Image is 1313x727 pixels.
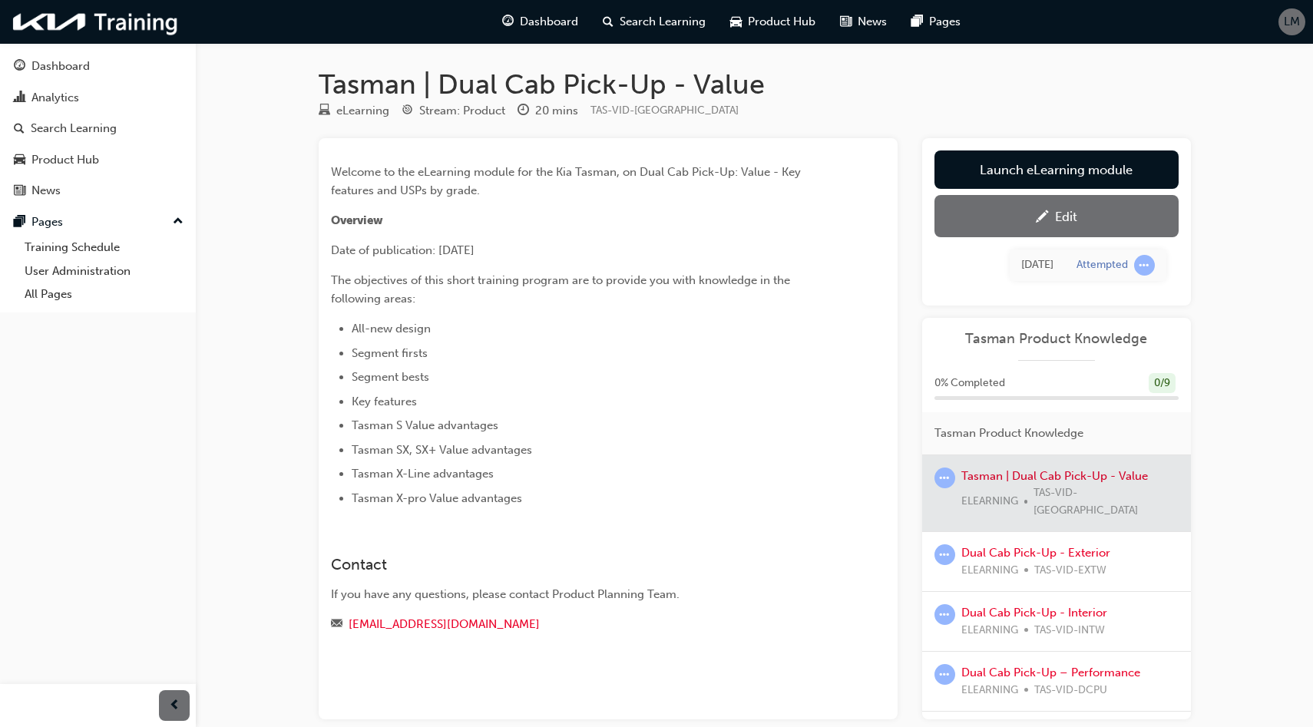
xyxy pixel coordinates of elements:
span: target-icon [402,104,413,118]
span: Key features [352,395,417,408]
span: TAS-VID-DCPU [1034,682,1107,699]
span: The objectives of this short training program are to provide you with knowledge in the following ... [331,273,793,306]
span: prev-icon [169,696,180,715]
span: Tasman X-pro Value advantages [352,491,522,505]
span: Tasman SX, SX+ Value advantages [352,443,532,457]
div: Edit [1055,209,1077,224]
a: Dual Cab Pick-Up – Performance [961,666,1140,679]
span: learningResourceType_ELEARNING-icon [319,104,330,118]
a: car-iconProduct Hub [718,6,828,38]
span: guage-icon [502,12,514,31]
div: Search Learning [31,120,117,137]
span: search-icon [14,122,25,136]
a: User Administration [18,259,190,283]
div: Email [331,615,830,634]
span: ELEARNING [961,622,1018,639]
span: news-icon [840,12,852,31]
span: learningRecordVerb_ATTEMPT-icon [934,604,955,625]
span: TAS-VID-INTW [1034,622,1105,639]
span: Learning resource code [590,104,739,117]
button: LM [1278,8,1305,35]
a: guage-iconDashboard [490,6,590,38]
span: ELEARNING [961,682,1018,699]
span: pages-icon [911,12,923,31]
span: LM [1284,13,1300,31]
span: guage-icon [14,60,25,74]
div: Attempted [1077,258,1128,273]
a: Training Schedule [18,236,190,259]
div: News [31,182,61,200]
span: car-icon [730,12,742,31]
div: Type [319,101,389,121]
a: news-iconNews [828,6,899,38]
a: Launch eLearning module [934,150,1179,189]
a: Analytics [6,84,190,112]
img: kia-training [8,6,184,38]
span: up-icon [173,212,184,232]
span: learningRecordVerb_ATTEMPT-icon [934,468,955,488]
span: learningRecordVerb_ATTEMPT-icon [934,544,955,565]
div: 20 mins [535,102,578,120]
span: clock-icon [518,104,529,118]
a: search-iconSearch Learning [590,6,718,38]
span: Segment bests [352,370,429,384]
span: Pages [929,13,961,31]
span: search-icon [603,12,614,31]
button: Pages [6,208,190,236]
span: pages-icon [14,216,25,230]
div: Fri Sep 12 2025 12:01:20 GMT+1000 (Australian Eastern Standard Time) [1021,256,1053,274]
a: All Pages [18,283,190,306]
span: All-new design [352,322,431,335]
span: Product Hub [748,13,815,31]
a: Product Hub [6,146,190,174]
span: Tasman Product Knowledge [934,425,1083,442]
div: Product Hub [31,151,99,169]
a: [EMAIL_ADDRESS][DOMAIN_NAME] [349,617,540,631]
span: TAS-VID-EXTW [1034,562,1106,580]
span: email-icon [331,618,342,632]
div: Dashboard [31,58,90,75]
span: learningRecordVerb_ATTEMPT-icon [1134,255,1155,276]
span: ELEARNING [961,562,1018,580]
span: pencil-icon [1036,210,1049,226]
a: Dual Cab Pick-Up - Interior [961,606,1107,620]
span: Segment firsts [352,346,428,360]
span: Date of publication: [DATE] [331,243,475,257]
a: Search Learning [6,114,190,143]
span: Tasman X-Line advantages [352,467,494,481]
h1: Tasman | Dual Cab Pick-Up - Value [319,68,1191,101]
span: chart-icon [14,91,25,105]
span: 0 % Completed [934,375,1005,392]
span: news-icon [14,184,25,198]
a: Dual Cab Pick-Up - Exterior [961,546,1110,560]
span: Welcome to the eLearning module for the Kia Tasman, on Dual Cab Pick-Up: Value - Key features and... [331,165,804,197]
div: Analytics [31,89,79,107]
h3: Contact [331,556,830,573]
span: Tasman S Value advantages [352,418,498,432]
div: Stream [402,101,505,121]
a: Edit [934,195,1179,237]
span: Overview [331,213,383,227]
span: learningRecordVerb_ATTEMPT-icon [934,664,955,685]
div: Pages [31,213,63,231]
div: If you have any questions, please contact Product Planning Team. [331,586,830,603]
span: Dashboard [520,13,578,31]
button: DashboardAnalyticsSearch LearningProduct HubNews [6,49,190,208]
a: Dashboard [6,52,190,81]
span: car-icon [14,154,25,167]
a: Tasman Product Knowledge [934,330,1179,348]
span: Search Learning [620,13,706,31]
div: Duration [518,101,578,121]
a: News [6,177,190,205]
div: Stream: Product [419,102,505,120]
div: eLearning [336,102,389,120]
span: News [858,13,887,31]
a: pages-iconPages [899,6,973,38]
div: 0 / 9 [1149,373,1176,394]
